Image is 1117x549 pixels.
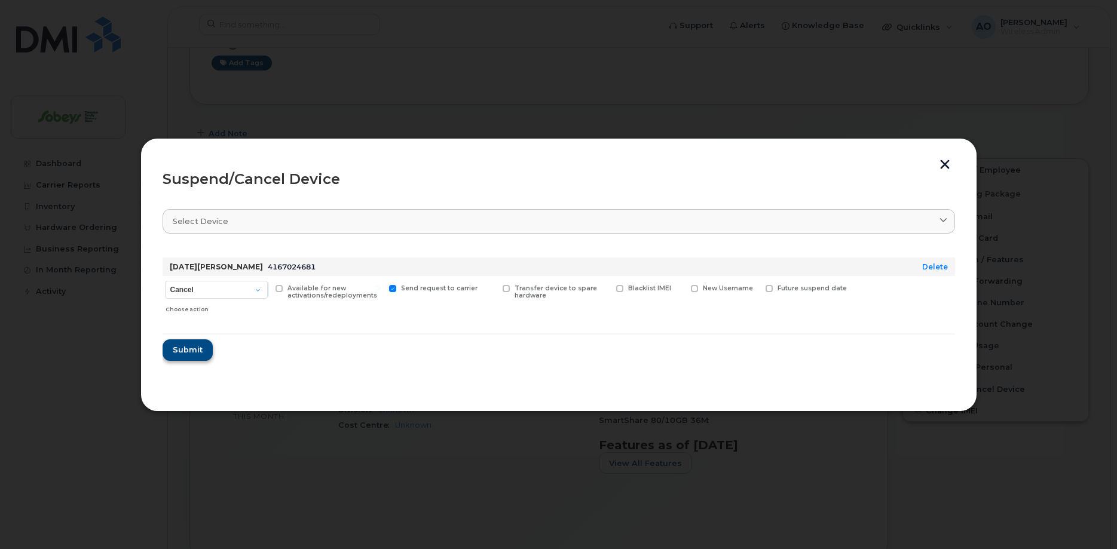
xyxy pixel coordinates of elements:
a: Delete [922,262,948,271]
a: Select device [163,209,955,234]
span: New Username [703,284,753,292]
input: Future suspend date [751,285,757,291]
span: Blacklist IMEI [628,284,671,292]
input: Available for new activations/redeployments [261,285,267,291]
span: Transfer device to spare hardware [515,284,597,300]
span: Send request to carrier [401,284,478,292]
span: Submit [173,344,203,355]
span: Future suspend date [778,284,847,292]
span: Select device [173,216,228,227]
button: Submit [163,339,213,361]
input: Send request to carrier [375,285,381,291]
strong: [DATE][PERSON_NAME] [170,262,263,271]
input: New Username [677,285,683,291]
div: Choose action [166,300,267,314]
input: Blacklist IMEI [602,285,608,291]
input: Transfer device to spare hardware [488,285,494,291]
div: Suspend/Cancel Device [163,172,955,186]
span: 4167024681 [268,262,316,271]
span: Available for new activations/redeployments [287,284,377,300]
